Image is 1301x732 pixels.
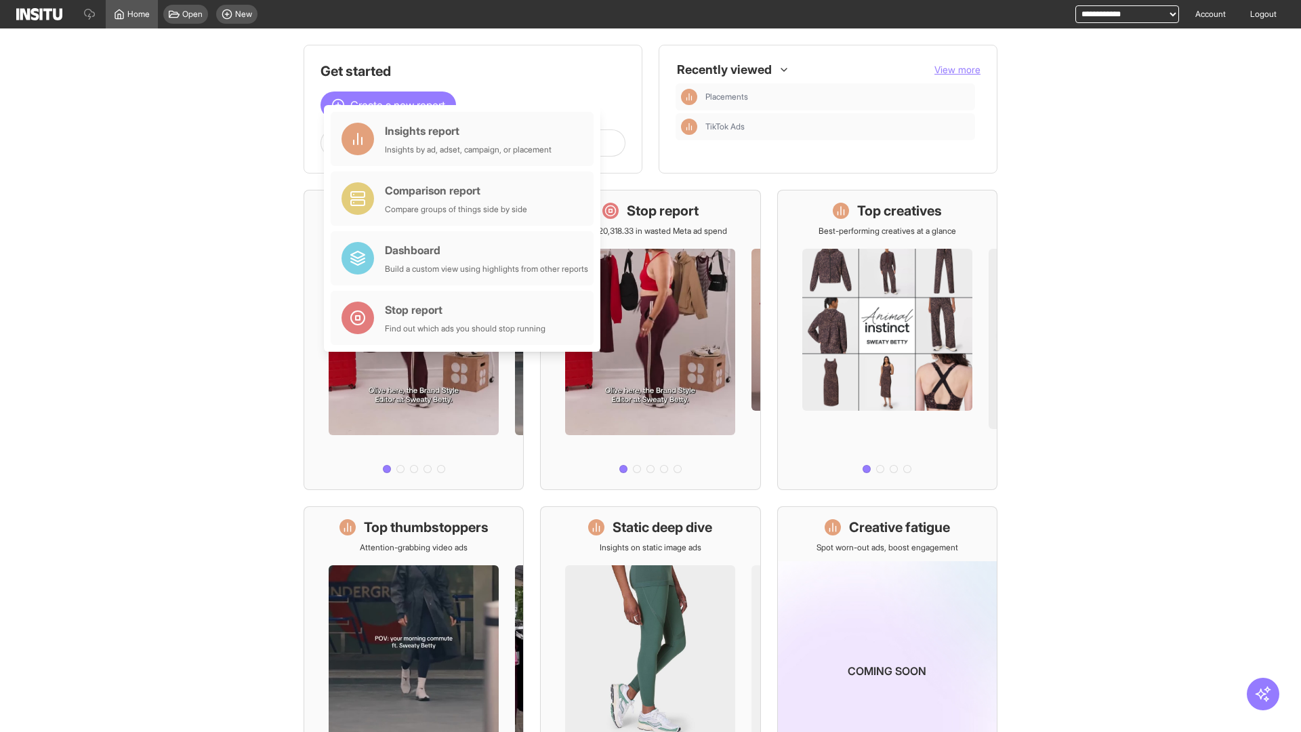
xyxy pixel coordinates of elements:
[857,201,942,220] h1: Top creatives
[574,226,727,237] p: Save £20,318.33 in wasted Meta ad spend
[127,9,150,20] span: Home
[705,91,748,102] span: Placements
[627,201,699,220] h1: Stop report
[321,91,456,119] button: Create a new report
[681,119,697,135] div: Insights
[350,97,445,113] span: Create a new report
[385,264,588,274] div: Build a custom view using highlights from other reports
[360,542,468,553] p: Attention-grabbing video ads
[385,204,527,215] div: Compare groups of things side by side
[385,123,552,139] div: Insights report
[16,8,62,20] img: Logo
[540,190,760,490] a: Stop reportSave £20,318.33 in wasted Meta ad spend
[321,62,625,81] h1: Get started
[777,190,997,490] a: Top creativesBest-performing creatives at a glance
[304,190,524,490] a: What's live nowSee all active ads instantly
[600,542,701,553] p: Insights on static image ads
[934,64,980,75] span: View more
[819,226,956,237] p: Best-performing creatives at a glance
[364,518,489,537] h1: Top thumbstoppers
[385,182,527,199] div: Comparison report
[705,121,745,132] span: TikTok Ads
[934,63,980,77] button: View more
[385,323,545,334] div: Find out which ads you should stop running
[681,89,697,105] div: Insights
[385,144,552,155] div: Insights by ad, adset, campaign, or placement
[613,518,712,537] h1: Static deep dive
[385,302,545,318] div: Stop report
[385,242,588,258] div: Dashboard
[235,9,252,20] span: New
[182,9,203,20] span: Open
[705,91,970,102] span: Placements
[705,121,970,132] span: TikTok Ads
